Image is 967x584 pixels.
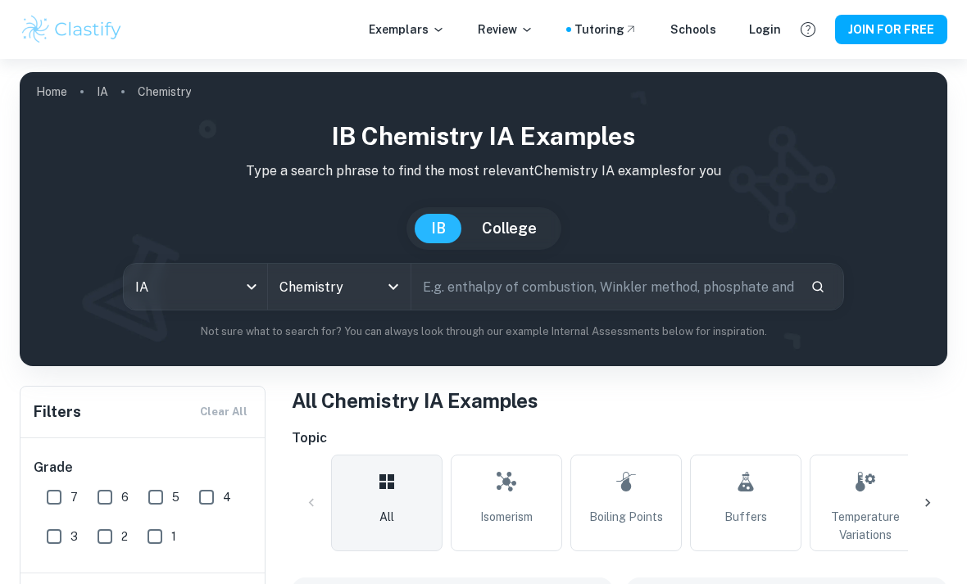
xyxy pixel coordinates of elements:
[70,488,78,506] span: 7
[223,488,231,506] span: 4
[835,15,947,44] button: JOIN FOR FREE
[70,527,78,546] span: 3
[480,508,533,526] span: Isomerism
[415,214,462,243] button: IB
[411,264,797,310] input: E.g. enthalpy of combustion, Winkler method, phosphate and temperature...
[749,20,781,38] a: Login
[292,386,947,415] h1: All Chemistry IA Examples
[817,508,914,544] span: Temperature Variations
[33,118,934,155] h1: IB Chemistry IA examples
[804,273,832,301] button: Search
[20,13,124,46] img: Clastify logo
[292,428,947,448] h6: Topic
[121,527,128,546] span: 2
[33,161,934,181] p: Type a search phrase to find the most relevant Chemistry IA examples for you
[36,80,67,103] a: Home
[589,508,663,526] span: Boiling Points
[138,83,191,101] p: Chemistry
[172,488,179,506] span: 5
[34,458,253,478] h6: Grade
[379,508,394,526] span: All
[97,80,108,103] a: IA
[171,527,176,546] span: 1
[794,16,822,43] button: Help and Feedback
[478,20,533,38] p: Review
[124,264,267,310] div: IA
[121,488,129,506] span: 6
[34,401,81,423] h6: Filters
[465,214,553,243] button: College
[670,20,716,38] a: Schools
[382,275,405,298] button: Open
[33,324,934,340] p: Not sure what to search for? You can always look through our example Internal Assessments below f...
[369,20,445,38] p: Exemplars
[574,20,638,38] a: Tutoring
[724,508,767,526] span: Buffers
[20,72,947,366] img: profile cover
